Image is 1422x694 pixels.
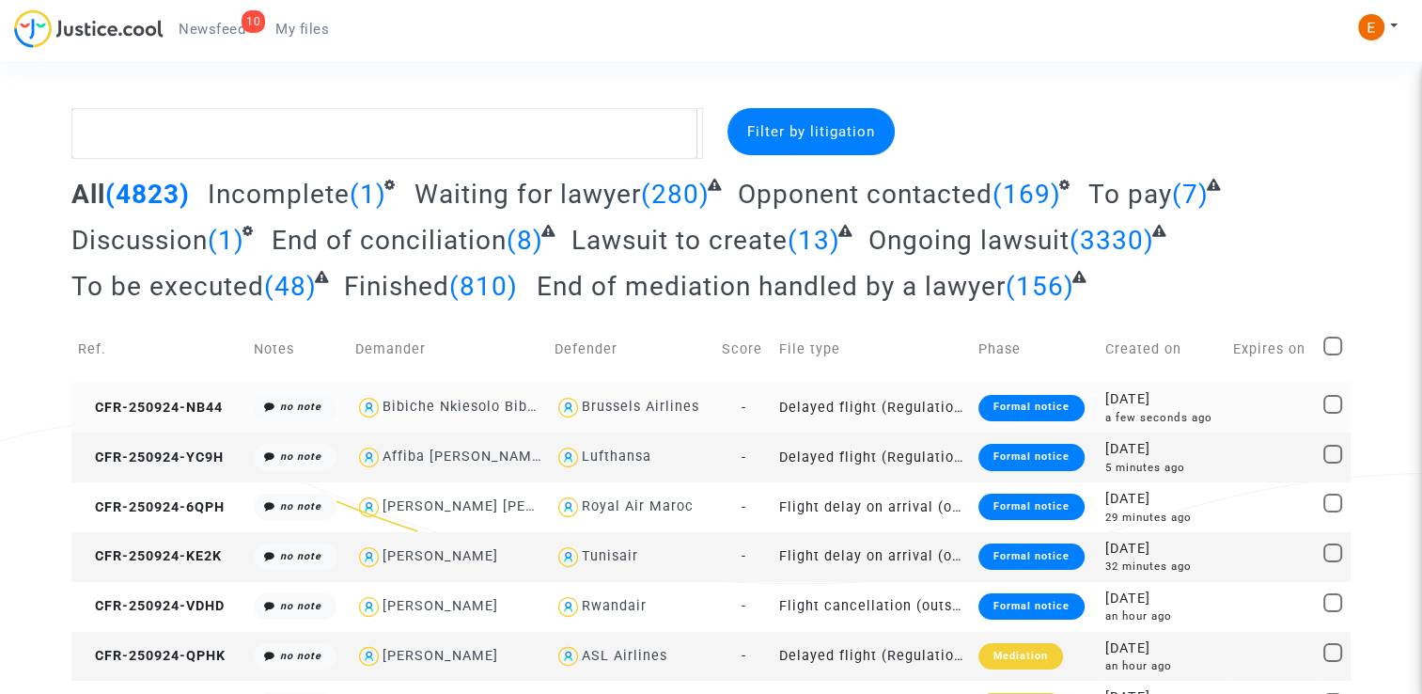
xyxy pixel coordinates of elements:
[1105,658,1220,674] div: an hour ago
[280,450,321,463] i: no note
[355,593,383,621] img: icon-user.svg
[414,179,641,210] span: Waiting for lawyer
[742,548,746,564] span: -
[773,482,972,532] td: Flight delay on arrival (outside of EU - Montreal Convention)
[383,399,547,415] div: Bibiche Nkiesolo Bibwa
[78,499,225,515] span: CFR-250924-6QPH
[978,494,1085,520] div: Formal notice
[355,394,383,421] img: icon-user.svg
[537,271,1006,302] span: End of mediation handled by a lawyer
[280,600,321,612] i: no note
[978,593,1085,620] div: Formal notice
[355,544,383,571] img: icon-user.svg
[264,271,317,302] span: (48)
[1105,489,1220,510] div: [DATE]
[773,433,972,482] td: Delayed flight (Regulation EC 261/2004)
[867,225,1069,256] span: Ongoing lawsuit
[978,643,1063,670] div: Mediation
[383,598,498,614] div: [PERSON_NAME]
[555,593,582,621] img: icon-user.svg
[1099,316,1227,383] td: Created on
[350,179,386,210] span: (1)
[280,650,321,662] i: no note
[715,316,772,383] td: Score
[555,494,582,521] img: icon-user.svg
[1006,271,1074,302] span: (156)
[582,399,699,415] div: Brussels Airlines
[972,316,1099,383] td: Phase
[1358,14,1384,40] img: ACg8ocIeiFvHKe4dA5oeRFd_CiCnuxWUEc1A2wYhRJE3TTWt=s96-c
[344,271,449,302] span: Finished
[349,316,548,383] td: Demander
[582,648,667,664] div: ASL Airlines
[1227,316,1318,383] td: Expires on
[78,648,226,664] span: CFR-250924-QPHK
[71,316,248,383] td: Ref.
[1105,539,1220,560] div: [DATE]
[355,494,383,521] img: icon-user.svg
[555,643,582,670] img: icon-user.svg
[383,548,498,564] div: [PERSON_NAME]
[383,498,737,514] div: [PERSON_NAME] [PERSON_NAME] Kpombounzoyen
[773,532,972,582] td: Flight delay on arrival (outside of EU - Montreal Convention)
[1172,179,1209,210] span: (7)
[179,21,245,38] span: Newsfeed
[548,316,715,383] td: Defender
[737,179,992,210] span: Opponent contacted
[742,400,746,416] span: -
[71,271,264,302] span: To be executed
[272,225,507,256] span: End of conciliation
[788,225,840,256] span: (13)
[383,648,498,664] div: [PERSON_NAME]
[582,449,651,465] div: Lufthansa
[742,499,746,515] span: -
[1105,639,1220,659] div: [DATE]
[260,15,344,43] a: My files
[449,271,518,302] span: (810)
[78,400,223,416] span: CFR-250924-NB44
[71,179,105,210] span: All
[280,500,321,513] i: no note
[1105,559,1220,575] div: 32 minutes ago
[555,544,582,571] img: icon-user.svg
[1105,510,1220,526] div: 29 minutes ago
[280,550,321,562] i: no note
[208,179,350,210] span: Incomplete
[1088,179,1172,210] span: To pay
[571,225,788,256] span: Lawsuit to create
[773,582,972,632] td: Flight cancellation (outside of EU - Montreal Convention)
[208,225,244,256] span: (1)
[582,598,647,614] div: Rwandair
[555,394,582,421] img: icon-user.svg
[105,179,190,210] span: (4823)
[582,498,694,514] div: Royal Air Maroc
[355,444,383,471] img: icon-user.svg
[582,548,638,564] div: Tunisair
[773,383,972,433] td: Delayed flight (Regulation EC 261/2004)
[641,179,710,210] span: (280)
[383,449,665,465] div: Affiba [PERSON_NAME] [PERSON_NAME]
[773,316,972,383] td: File type
[1105,460,1220,476] div: 5 minutes ago
[78,548,222,564] span: CFR-250924-KE2K
[978,395,1085,421] div: Formal notice
[1069,225,1153,256] span: (3330)
[742,648,746,664] span: -
[992,179,1060,210] span: (169)
[978,544,1085,570] div: Formal notice
[71,225,208,256] span: Discussion
[1105,410,1220,426] div: a few seconds ago
[507,225,543,256] span: (8)
[275,21,329,38] span: My files
[978,444,1085,470] div: Formal notice
[555,444,582,471] img: icon-user.svg
[1105,439,1220,460] div: [DATE]
[247,316,349,383] td: Notes
[747,123,875,140] span: Filter by litigation
[1105,608,1220,624] div: an hour ago
[164,15,260,43] a: 10Newsfeed
[355,643,383,670] img: icon-user.svg
[1105,589,1220,609] div: [DATE]
[742,598,746,614] span: -
[1105,389,1220,410] div: [DATE]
